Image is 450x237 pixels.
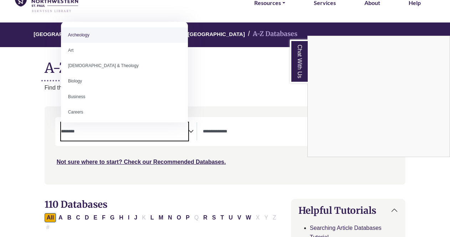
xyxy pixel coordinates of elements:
[307,36,450,157] div: Chat With Us
[61,27,188,43] li: Archeology
[61,43,188,58] li: Art
[61,74,188,89] li: Biology
[61,105,188,120] li: Careers
[61,89,188,105] li: Business
[61,58,188,74] li: [DEMOGRAPHIC_DATA] & Theology
[308,36,450,157] iframe: Chat Widget
[290,40,308,83] a: Chat With Us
